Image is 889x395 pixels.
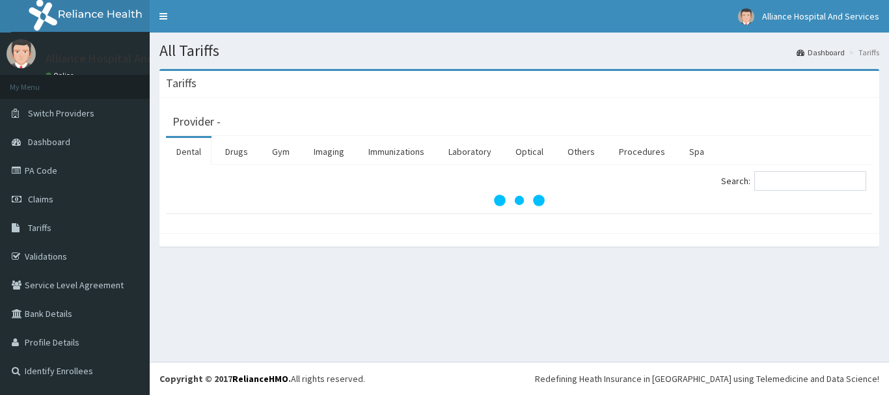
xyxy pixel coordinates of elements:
[232,373,288,385] a: RelianceHMO
[721,171,866,191] label: Search:
[762,10,879,22] span: Alliance Hospital And Services
[262,138,300,165] a: Gym
[797,47,845,58] a: Dashboard
[754,171,866,191] input: Search:
[28,107,94,119] span: Switch Providers
[28,193,53,205] span: Claims
[172,116,221,128] h3: Provider -
[535,372,879,385] div: Redefining Heath Insurance in [GEOGRAPHIC_DATA] using Telemedicine and Data Science!
[28,222,51,234] span: Tariffs
[358,138,435,165] a: Immunizations
[505,138,554,165] a: Optical
[493,174,545,226] svg: audio-loading
[150,362,889,395] footer: All rights reserved.
[846,47,879,58] li: Tariffs
[215,138,258,165] a: Drugs
[557,138,605,165] a: Others
[166,77,197,89] h3: Tariffs
[738,8,754,25] img: User Image
[46,71,77,80] a: Online
[609,138,676,165] a: Procedures
[46,53,199,64] p: Alliance Hospital And Services
[7,39,36,68] img: User Image
[438,138,502,165] a: Laboratory
[159,42,879,59] h1: All Tariffs
[28,136,70,148] span: Dashboard
[159,373,291,385] strong: Copyright © 2017 .
[166,138,212,165] a: Dental
[303,138,355,165] a: Imaging
[679,138,715,165] a: Spa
